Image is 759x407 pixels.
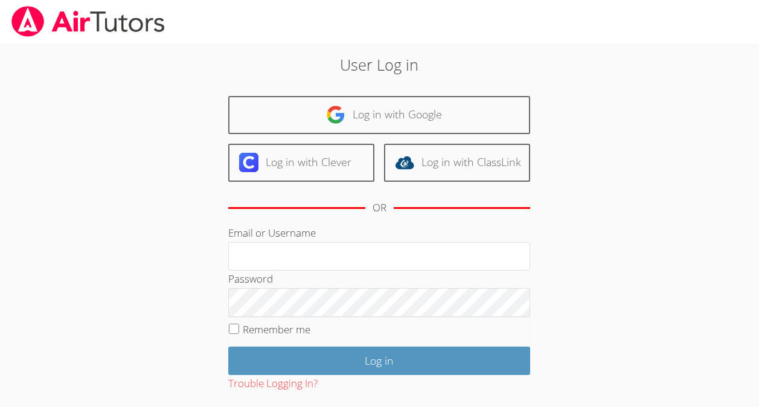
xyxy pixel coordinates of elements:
div: OR [373,199,386,217]
button: Trouble Logging In? [228,375,318,393]
label: Remember me [243,322,310,336]
img: google-logo-50288ca7cdecda66e5e0955fdab243c47b7ad437acaf1139b6f446037453330a.svg [326,105,345,124]
h2: User Log in [175,53,584,76]
a: Log in with ClassLink [384,144,530,182]
label: Password [228,272,273,286]
img: classlink-logo-d6bb404cc1216ec64c9a2012d9dc4662098be43eaf13dc465df04b49fa7ab582.svg [395,153,414,172]
a: Log in with Google [228,96,530,134]
input: Log in [228,347,530,375]
label: Email or Username [228,226,316,240]
a: Log in with Clever [228,144,374,182]
img: clever-logo-6eab21bc6e7a338710f1a6ff85c0baf02591cd810cc4098c63d3a4b26e2feb20.svg [239,153,258,172]
img: airtutors_banner-c4298cdbf04f3fff15de1276eac7730deb9818008684d7c2e4769d2f7ddbe033.png [10,6,166,37]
